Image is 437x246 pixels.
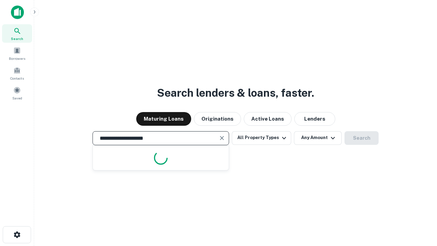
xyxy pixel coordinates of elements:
[294,131,342,145] button: Any Amount
[2,84,32,102] a: Saved
[232,131,291,145] button: All Property Types
[244,112,292,126] button: Active Loans
[2,44,32,63] a: Borrowers
[11,36,23,41] span: Search
[9,56,25,61] span: Borrowers
[11,5,24,19] img: capitalize-icon.png
[10,76,24,81] span: Contacts
[157,85,314,101] h3: Search lenders & loans, faster.
[2,64,32,82] a: Contacts
[294,112,335,126] button: Lenders
[194,112,241,126] button: Originations
[217,133,227,143] button: Clear
[12,95,22,101] span: Saved
[403,191,437,224] iframe: Chat Widget
[136,112,191,126] button: Maturing Loans
[2,24,32,43] a: Search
